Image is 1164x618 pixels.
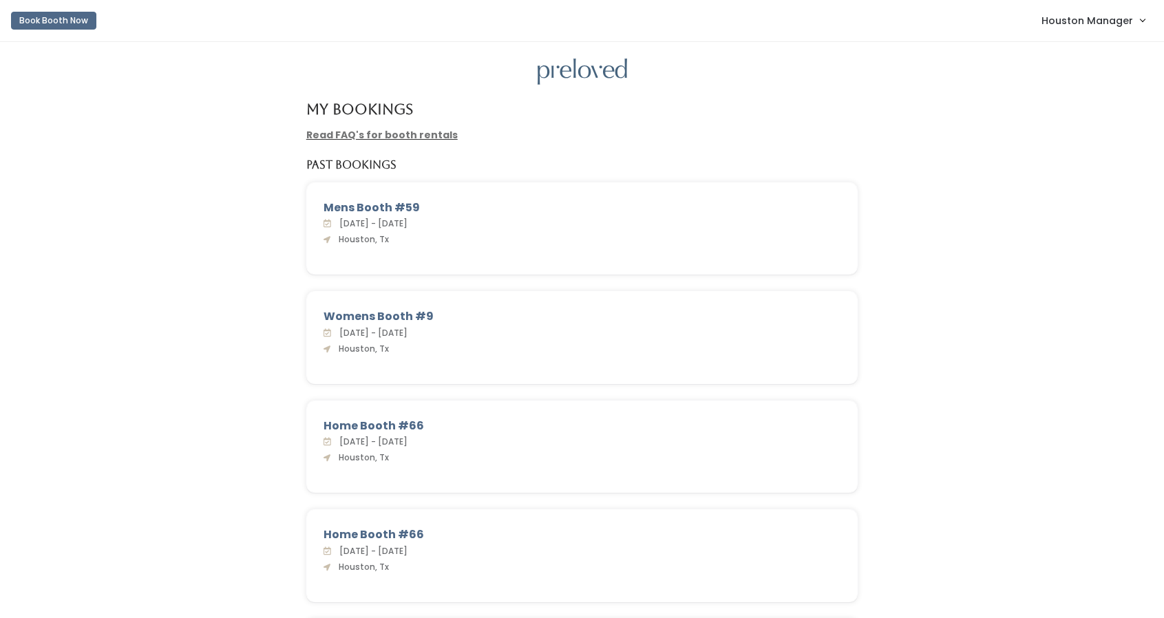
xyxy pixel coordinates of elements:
[11,6,96,36] a: Book Booth Now
[334,217,408,229] span: [DATE] - [DATE]
[333,233,389,245] span: Houston, Tx
[324,526,841,543] div: Home Booth #66
[333,343,389,354] span: Houston, Tx
[333,561,389,573] span: Houston, Tx
[334,327,408,339] span: [DATE] - [DATE]
[11,12,96,30] button: Book Booth Now
[1041,13,1133,28] span: Houston Manager
[306,128,458,142] a: Read FAQ's for booth rentals
[1028,6,1158,35] a: Houston Manager
[334,436,408,447] span: [DATE] - [DATE]
[324,200,841,216] div: Mens Booth #59
[306,101,413,117] h4: My Bookings
[306,159,396,171] h5: Past Bookings
[324,308,841,325] div: Womens Booth #9
[334,545,408,557] span: [DATE] - [DATE]
[324,418,841,434] div: Home Booth #66
[333,451,389,463] span: Houston, Tx
[538,58,627,85] img: preloved logo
